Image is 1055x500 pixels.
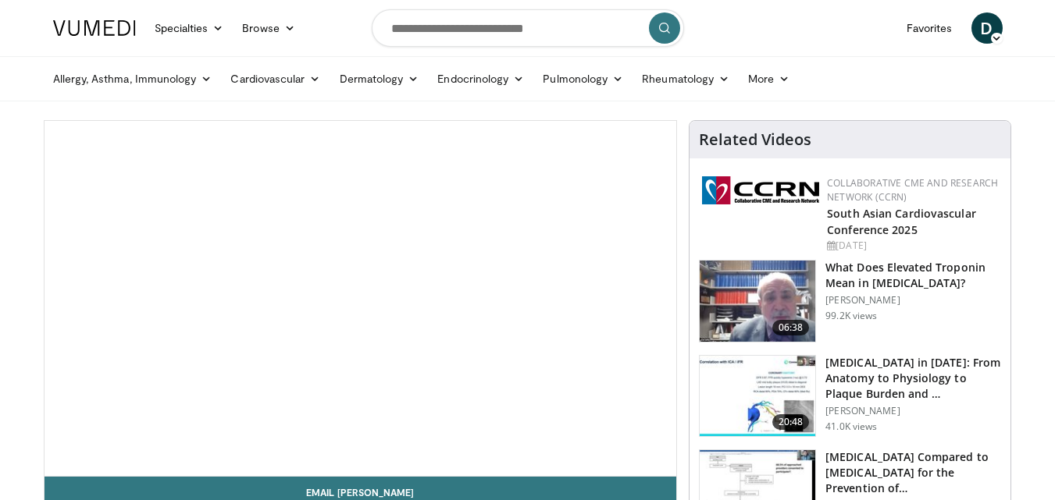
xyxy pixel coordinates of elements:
[700,261,815,342] img: 98daf78a-1d22-4ebe-927e-10afe95ffd94.150x105_q85_crop-smart_upscale.jpg
[428,63,533,94] a: Endocrinology
[827,239,998,253] div: [DATE]
[145,12,233,44] a: Specialties
[533,63,633,94] a: Pulmonology
[633,63,739,94] a: Rheumatology
[702,176,819,204] img: a04ee3ba-8487-4636-b0fb-5e8d268f3737.png.150x105_q85_autocrop_double_scale_upscale_version-0.2.png
[53,20,136,36] img: VuMedi Logo
[330,63,429,94] a: Dermatology
[45,121,677,477] video-js: Video Player
[699,260,1001,342] a: 06:38 What Does Elevated Troponin Mean in [MEDICAL_DATA]? [PERSON_NAME] 99.2K views
[825,355,1001,402] h3: [MEDICAL_DATA] in [DATE]: From Anatomy to Physiology to Plaque Burden and …
[700,356,815,437] img: 823da73b-7a00-425d-bb7f-45c8b03b10c3.150x105_q85_crop-smart_upscale.jpg
[699,355,1001,438] a: 20:48 [MEDICAL_DATA] in [DATE]: From Anatomy to Physiology to Plaque Burden and … [PERSON_NAME] 4...
[372,9,684,47] input: Search topics, interventions
[827,206,976,237] a: South Asian Cardiovascular Conference 2025
[233,12,305,44] a: Browse
[971,12,1003,44] a: D
[772,320,810,335] span: 06:38
[825,294,1001,307] p: [PERSON_NAME]
[827,176,998,204] a: Collaborative CME and Research Network (CCRN)
[699,130,811,149] h4: Related Videos
[44,63,222,94] a: Allergy, Asthma, Immunology
[825,420,877,433] p: 41.0K views
[825,449,1001,496] h3: [MEDICAL_DATA] Compared to [MEDICAL_DATA] for the Prevention of…
[825,260,1001,291] h3: What Does Elevated Troponin Mean in [MEDICAL_DATA]?
[825,310,877,322] p: 99.2K views
[221,63,330,94] a: Cardiovascular
[897,12,962,44] a: Favorites
[772,414,810,430] span: 20:48
[739,63,799,94] a: More
[825,405,1001,417] p: [PERSON_NAME]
